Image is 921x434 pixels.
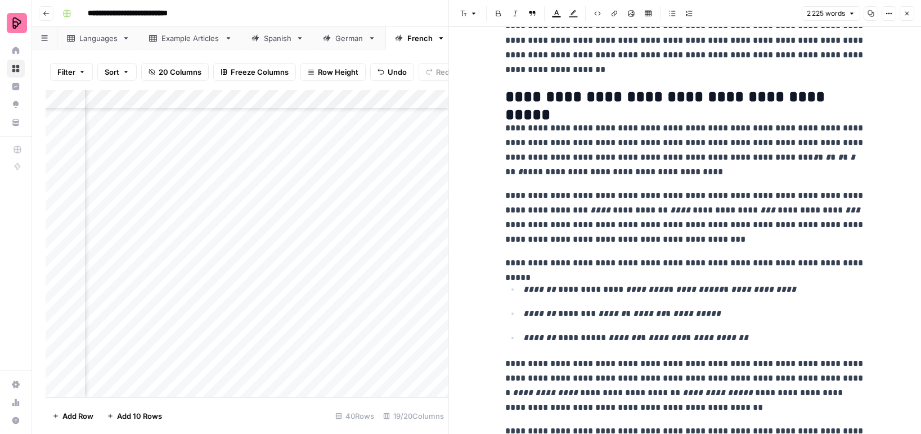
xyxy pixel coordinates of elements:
button: Filter [50,63,93,81]
a: Settings [7,376,25,394]
span: 2 225 words [807,8,845,19]
span: Redo [436,66,454,78]
div: French [407,33,433,44]
button: Redo [419,63,461,81]
a: Usage [7,394,25,412]
div: Example Articles [161,33,220,44]
div: Spanish [264,33,291,44]
a: French [385,27,455,49]
div: German [335,33,363,44]
a: Your Data [7,114,25,132]
button: 20 Columns [141,63,209,81]
div: 40 Rows [331,407,379,425]
button: Sort [97,63,137,81]
button: Row Height [300,63,366,81]
button: Freeze Columns [213,63,296,81]
a: Opportunities [7,96,25,114]
span: Freeze Columns [231,66,289,78]
span: Row Height [318,66,358,78]
a: Insights [7,78,25,96]
div: Languages [79,33,118,44]
span: 20 Columns [159,66,201,78]
a: Example Articles [140,27,242,49]
span: Sort [105,66,119,78]
a: Home [7,42,25,60]
span: Add Row [62,410,93,422]
button: Add 10 Rows [100,407,169,425]
img: Preply Logo [7,13,27,33]
a: Spanish [242,27,313,49]
button: Undo [370,63,414,81]
a: Browse [7,60,25,78]
a: German [313,27,385,49]
button: Help + Support [7,412,25,430]
div: 19/20 Columns [379,407,448,425]
span: Undo [388,66,407,78]
span: Add 10 Rows [117,410,162,422]
span: Filter [57,66,75,78]
button: 2 225 words [802,6,860,21]
a: Languages [57,27,140,49]
button: Add Row [46,407,100,425]
button: Workspace: Preply [7,9,25,37]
